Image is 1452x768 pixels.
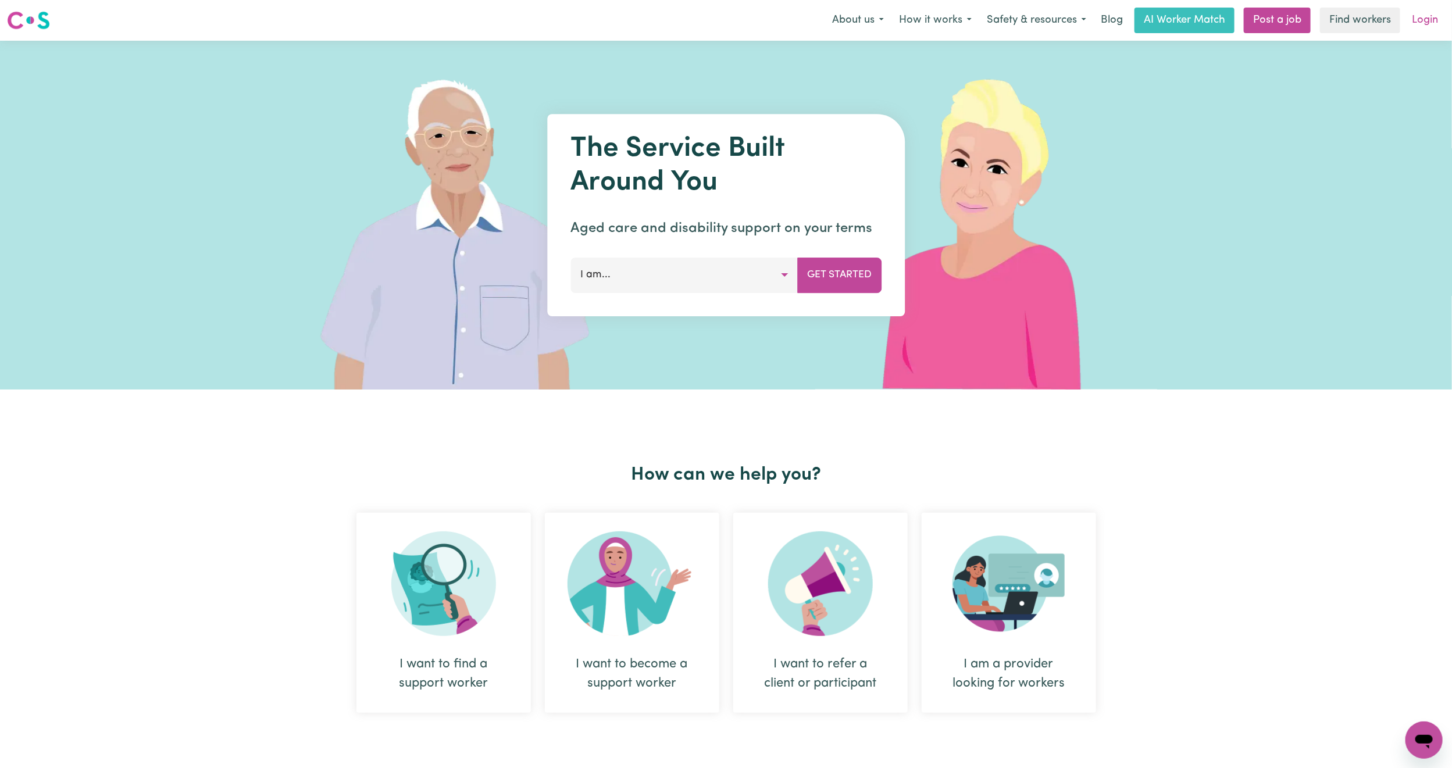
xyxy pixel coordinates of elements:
[1320,8,1400,33] a: Find workers
[356,513,531,713] div: I want to find a support worker
[768,531,873,636] img: Refer
[1405,8,1445,33] a: Login
[349,464,1103,486] h2: How can we help you?
[761,655,880,693] div: I want to refer a client or participant
[891,8,979,33] button: How it works
[797,258,882,292] button: Get Started
[979,8,1094,33] button: Safety & resources
[570,258,798,292] button: I am...
[573,655,691,693] div: I want to become a support worker
[1135,8,1235,33] a: AI Worker Match
[1094,8,1130,33] a: Blog
[922,513,1096,713] div: I am a provider looking for workers
[1405,721,1443,759] iframe: Button to launch messaging window, conversation in progress
[570,133,882,199] h1: The Service Built Around You
[733,513,908,713] div: I want to refer a client or participant
[950,655,1068,693] div: I am a provider looking for workers
[545,513,719,713] div: I want to become a support worker
[952,531,1065,636] img: Provider
[570,218,882,239] p: Aged care and disability support on your terms
[391,531,496,636] img: Search
[384,655,503,693] div: I want to find a support worker
[7,10,50,31] img: Careseekers logo
[7,7,50,34] a: Careseekers logo
[825,8,891,33] button: About us
[1244,8,1311,33] a: Post a job
[568,531,697,636] img: Become Worker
